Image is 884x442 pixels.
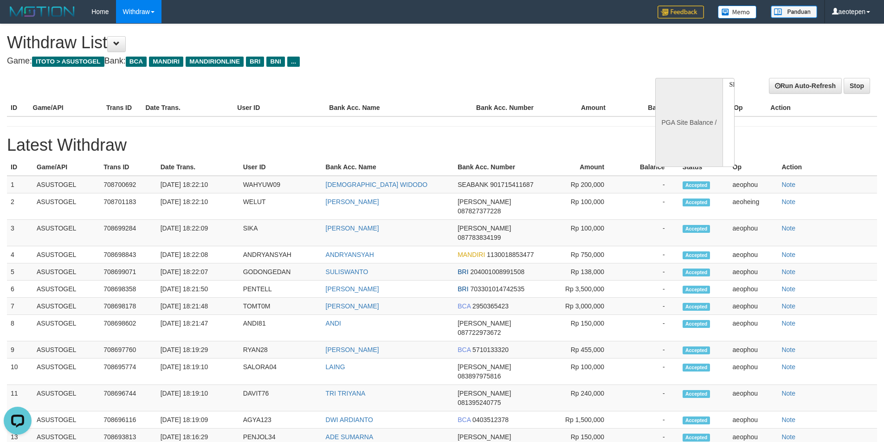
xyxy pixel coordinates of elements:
a: Note [781,198,795,205]
a: [PERSON_NAME] [326,224,379,232]
td: ASUSTOGEL [33,220,100,246]
a: SULISWANTO [326,268,368,275]
td: ASUSTOGEL [33,385,100,411]
td: 11 [7,385,33,411]
td: aeophou [729,298,778,315]
span: BRI [458,268,468,275]
th: Date Trans. [142,99,233,116]
a: Note [781,181,795,188]
span: 087722973672 [458,329,501,336]
td: - [618,263,679,281]
td: - [618,315,679,341]
td: SIKA [239,220,322,246]
a: Note [781,363,795,371]
span: Accepted [683,199,710,206]
span: [PERSON_NAME] [458,390,511,397]
img: Button%20Memo.svg [718,6,757,19]
td: 708699071 [100,263,157,281]
td: [DATE] 18:21:47 [157,315,239,341]
span: Accepted [683,181,710,189]
a: Stop [844,78,870,94]
td: ASUSTOGEL [33,341,100,359]
th: Game/API [33,159,100,176]
span: 1130018853477 [487,251,534,258]
td: [DATE] 18:22:08 [157,246,239,263]
span: Accepted [683,269,710,276]
td: Rp 455,000 [542,341,618,359]
td: 708698843 [100,246,157,263]
td: ASUSTOGEL [33,315,100,341]
td: 8 [7,315,33,341]
td: - [618,281,679,298]
img: MOTION_logo.png [7,5,77,19]
a: [PERSON_NAME] [326,198,379,205]
span: BCA [458,416,471,423]
a: Note [781,268,795,275]
button: Open LiveChat chat widget [4,4,32,32]
td: aeophou [729,411,778,429]
h1: Withdraw List [7,33,580,52]
td: - [618,246,679,263]
span: 087783834199 [458,234,501,241]
td: Rp 100,000 [542,193,618,220]
td: - [618,298,679,315]
td: - [618,411,679,429]
span: 087827377228 [458,207,501,215]
td: aeophou [729,246,778,263]
h4: Game: Bank: [7,57,580,66]
a: [DEMOGRAPHIC_DATA] WIDODO [326,181,428,188]
td: [DATE] 18:19:29 [157,341,239,359]
td: 708698602 [100,315,157,341]
a: Note [781,433,795,441]
td: 2 [7,193,33,220]
td: aeophou [729,385,778,411]
img: Feedback.jpg [658,6,704,19]
span: Accepted [683,286,710,294]
a: Note [781,346,795,353]
span: BRI [458,285,468,293]
th: Balance [619,99,687,116]
td: 708695774 [100,359,157,385]
span: Accepted [683,434,710,442]
span: BCA [458,302,471,310]
td: AGYA123 [239,411,322,429]
a: ADE SUMARNA [326,433,374,441]
a: Note [781,390,795,397]
td: [DATE] 18:19:09 [157,411,239,429]
span: Accepted [683,390,710,398]
td: aeophou [729,176,778,193]
td: TOMT0M [239,298,322,315]
td: 708698358 [100,281,157,298]
td: aeoheing [729,193,778,220]
span: Accepted [683,416,710,424]
a: Run Auto-Refresh [769,78,842,94]
td: RYAN28 [239,341,322,359]
a: Note [781,285,795,293]
td: - [618,359,679,385]
th: Action [778,159,877,176]
td: - [618,220,679,246]
span: 2950365423 [472,302,509,310]
td: [DATE] 18:19:10 [157,359,239,385]
a: [PERSON_NAME] [326,302,379,310]
td: ASUSTOGEL [33,246,100,263]
td: 708700692 [100,176,157,193]
td: ASUSTOGEL [33,298,100,315]
div: PGA Site Balance / [655,78,722,167]
th: Amount [546,99,619,116]
span: 083897975816 [458,372,501,380]
td: 7 [7,298,33,315]
a: Note [781,302,795,310]
span: [PERSON_NAME] [458,224,511,232]
th: Bank Acc. Name [322,159,454,176]
span: MANDIRI [149,57,183,67]
span: MANDIRIONLINE [186,57,244,67]
a: [PERSON_NAME] [326,285,379,293]
span: BRI [246,57,264,67]
td: SALORA04 [239,359,322,385]
a: Note [781,320,795,327]
td: 708696744 [100,385,157,411]
td: ASUSTOGEL [33,193,100,220]
td: - [618,193,679,220]
td: Rp 3,000,000 [542,298,618,315]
